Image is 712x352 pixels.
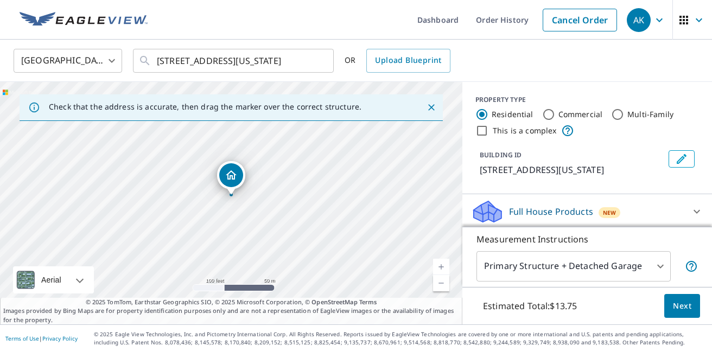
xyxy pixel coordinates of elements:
[5,335,78,342] p: |
[49,102,361,112] p: Check that the address is accurate, then drag the marker over the correct structure.
[543,9,617,31] a: Cancel Order
[664,294,700,318] button: Next
[603,208,616,217] span: New
[94,330,707,347] p: © 2025 Eagle View Technologies, Inc. and Pictometry International Corp. All Rights Reserved. Repo...
[424,100,438,114] button: Close
[217,161,245,195] div: Dropped pin, building 1, Residential property, 326 NE 5th Pl Florida City, FL 33034
[685,260,698,273] span: Your report will include the primary structure and a detached garage if one exists.
[476,251,671,281] div: Primary Structure + Detached Garage
[38,266,65,293] div: Aerial
[492,109,533,120] label: Residential
[13,266,94,293] div: Aerial
[493,125,557,136] label: This is a complex
[157,46,311,76] input: Search by address or latitude-longitude
[20,12,148,28] img: EV Logo
[311,298,357,306] a: OpenStreetMap
[673,299,691,313] span: Next
[627,8,651,32] div: AK
[627,109,673,120] label: Multi-Family
[474,294,586,318] p: Estimated Total: $13.75
[480,163,664,176] p: [STREET_ADDRESS][US_STATE]
[471,199,703,225] div: Full House ProductsNew
[480,150,522,159] p: BUILDING ID
[476,233,698,246] p: Measurement Instructions
[366,49,450,73] a: Upload Blueprint
[375,54,441,67] span: Upload Blueprint
[669,150,695,168] button: Edit building 1
[86,298,377,307] span: © 2025 TomTom, Earthstar Geographics SIO, © 2025 Microsoft Corporation, ©
[14,46,122,76] div: [GEOGRAPHIC_DATA]
[509,205,593,218] p: Full House Products
[345,49,450,73] div: OR
[359,298,377,306] a: Terms
[5,335,39,342] a: Terms of Use
[433,275,449,291] a: Current Level 18, Zoom Out
[475,95,699,105] div: PROPERTY TYPE
[42,335,78,342] a: Privacy Policy
[558,109,603,120] label: Commercial
[433,259,449,275] a: Current Level 18, Zoom In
